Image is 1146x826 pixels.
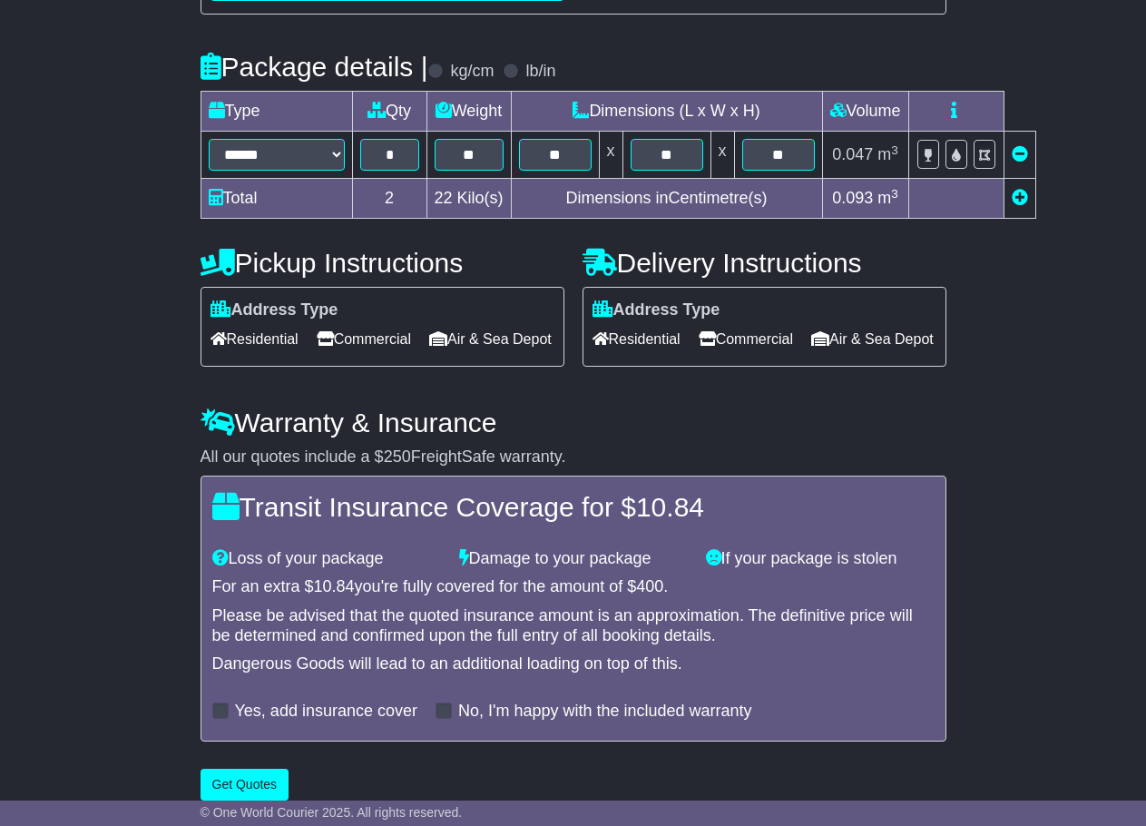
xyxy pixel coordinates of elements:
[201,769,289,801] button: Get Quotes
[822,92,908,132] td: Volume
[1012,145,1028,163] a: Remove this item
[636,492,704,522] span: 10.84
[832,145,873,163] span: 0.047
[212,577,935,597] div: For an extra $ you're fully covered for the amount of $ .
[429,325,552,353] span: Air & Sea Depot
[201,92,352,132] td: Type
[235,702,417,722] label: Yes, add insurance cover
[450,62,494,82] label: kg/cm
[811,325,934,353] span: Air & Sea Depot
[891,187,898,201] sup: 3
[317,325,411,353] span: Commercial
[511,179,822,219] td: Dimensions in Centimetre(s)
[511,92,822,132] td: Dimensions (L x W x H)
[832,189,873,207] span: 0.093
[426,179,511,219] td: Kilo(s)
[583,248,946,278] h4: Delivery Instructions
[314,577,355,595] span: 10.84
[699,325,793,353] span: Commercial
[212,492,935,522] h4: Transit Insurance Coverage for $
[458,702,752,722] label: No, I'm happy with the included warranty
[352,179,426,219] td: 2
[450,549,697,569] div: Damage to your package
[201,248,564,278] h4: Pickup Instructions
[710,132,734,179] td: x
[211,325,299,353] span: Residential
[352,92,426,132] td: Qty
[593,300,720,320] label: Address Type
[891,143,898,157] sup: 3
[201,408,946,438] h4: Warranty & Insurance
[599,132,622,179] td: x
[212,654,935,674] div: Dangerous Goods will lead to an additional loading on top of this.
[697,549,944,569] div: If your package is stolen
[1012,189,1028,207] a: Add new item
[525,62,555,82] label: lb/in
[201,447,946,467] div: All our quotes include a $ FreightSafe warranty.
[201,179,352,219] td: Total
[201,52,428,82] h4: Package details |
[593,325,681,353] span: Residential
[636,577,663,595] span: 400
[384,447,411,466] span: 250
[426,92,511,132] td: Weight
[435,189,453,207] span: 22
[212,606,935,645] div: Please be advised that the quoted insurance amount is an approximation. The definitive price will...
[211,300,338,320] label: Address Type
[877,189,898,207] span: m
[877,145,898,163] span: m
[201,805,463,820] span: © One World Courier 2025. All rights reserved.
[203,549,450,569] div: Loss of your package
